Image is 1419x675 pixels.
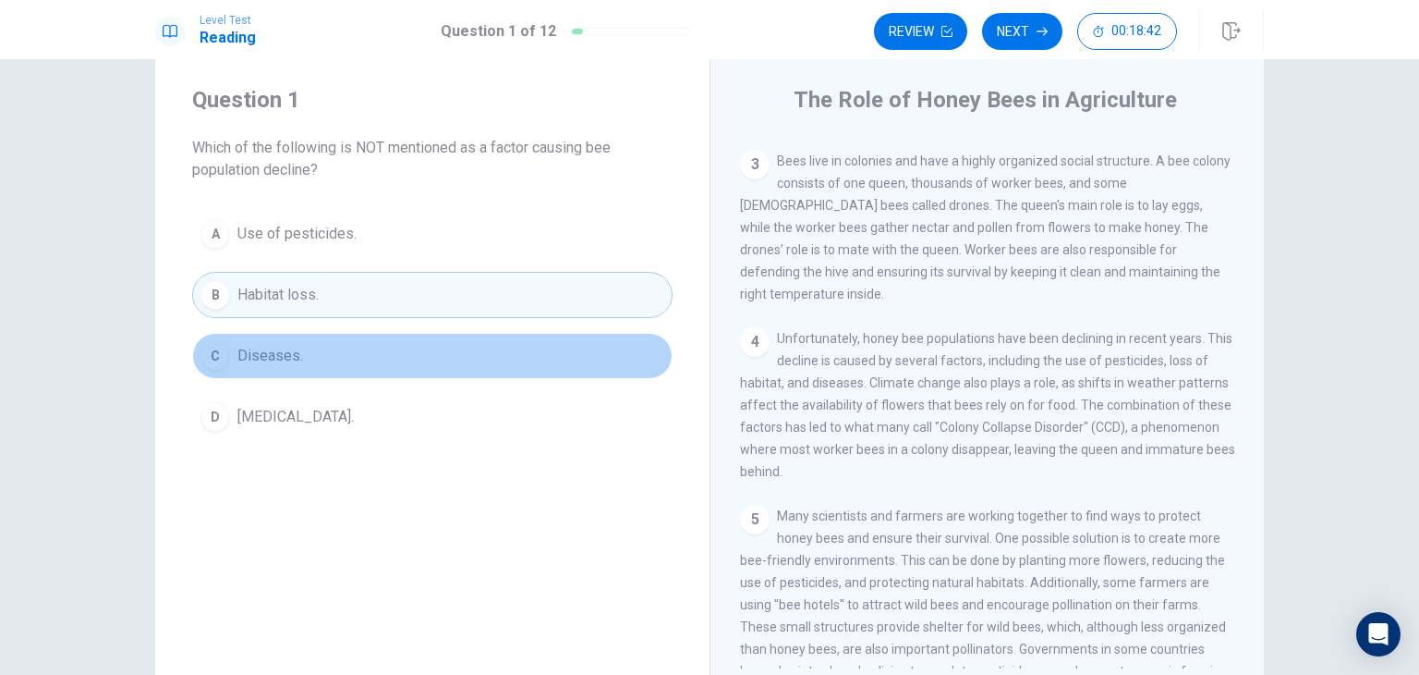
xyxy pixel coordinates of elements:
[200,219,230,249] div: A
[192,272,673,318] button: BHabitat loss.
[192,85,673,115] h4: Question 1
[740,150,770,179] div: 3
[237,284,319,306] span: Habitat loss.
[1356,612,1401,657] div: Open Intercom Messenger
[200,280,230,310] div: B
[200,14,256,27] span: Level Test
[740,505,770,534] div: 5
[740,331,1235,479] span: Unfortunately, honey bee populations have been declining in recent years. This decline is caused ...
[441,20,556,43] h1: Question 1 of 12
[192,137,673,181] span: Which of the following is NOT mentioned as a factor causing bee population decline?
[237,345,303,367] span: Diseases.
[200,27,256,49] h1: Reading
[200,402,230,432] div: D
[1077,13,1177,50] button: 00:18:42
[982,13,1062,50] button: Next
[237,406,354,428] span: [MEDICAL_DATA].
[192,333,673,379] button: CDiseases.
[794,85,1177,115] h4: The Role of Honey Bees in Agriculture
[200,341,230,371] div: C
[740,153,1231,301] span: Bees live in colonies and have a highly organized social structure. A bee colony consists of one ...
[237,223,357,245] span: Use of pesticides.
[1111,24,1161,39] span: 00:18:42
[874,13,967,50] button: Review
[192,394,673,440] button: D[MEDICAL_DATA].
[192,211,673,257] button: AUse of pesticides.
[740,327,770,357] div: 4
